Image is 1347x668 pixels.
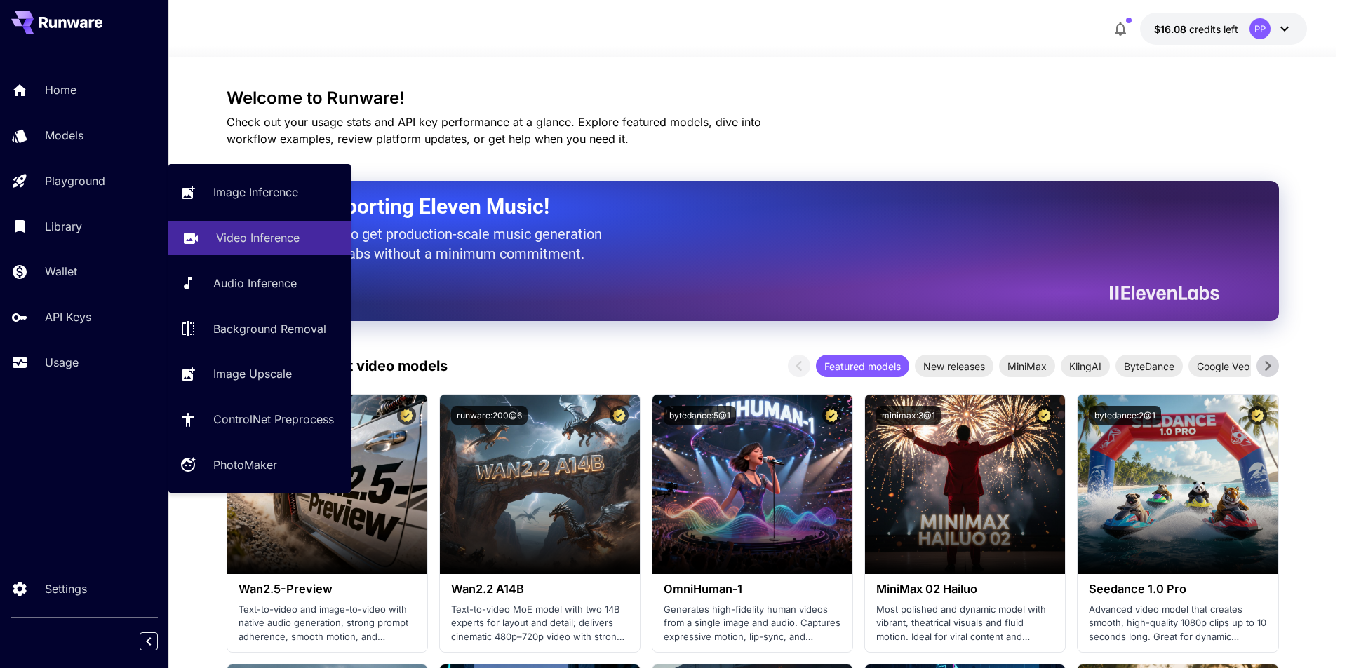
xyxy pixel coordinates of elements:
button: $16.0845 [1140,13,1307,45]
img: alt [440,395,640,574]
button: minimax:3@1 [876,406,941,425]
p: Image Upscale [213,365,292,382]
p: Usage [45,354,79,371]
span: Google Veo [1188,359,1258,374]
a: Background Removal [168,311,351,346]
div: Collapse sidebar [150,629,168,654]
div: PP [1249,18,1271,39]
button: Certified Model – Vetted for best performance and includes a commercial license. [397,406,416,425]
p: The only way to get production-scale music generation from Eleven Labs without a minimum commitment. [262,224,612,264]
p: Library [45,218,82,235]
span: New releases [915,359,993,374]
p: Advanced video model that creates smooth, high-quality 1080p clips up to 10 seconds long. Great f... [1089,603,1266,644]
div: $16.0845 [1154,22,1238,36]
button: Certified Model – Vetted for best performance and includes a commercial license. [1035,406,1054,425]
p: Home [45,81,76,98]
p: Models [45,127,83,144]
h3: Welcome to Runware! [227,88,1279,108]
p: Generates high-fidelity human videos from a single image and audio. Captures expressive motion, l... [664,603,841,644]
p: PhotoMaker [213,456,277,473]
img: alt [1078,395,1278,574]
img: alt [865,395,1065,574]
h3: OmniHuman‑1 [664,582,841,596]
a: ControlNet Preprocess [168,402,351,437]
span: MiniMax [999,359,1055,374]
button: Certified Model – Vetted for best performance and includes a commercial license. [822,406,841,425]
button: Certified Model – Vetted for best performance and includes a commercial license. [610,406,629,425]
p: Playground [45,172,105,189]
h3: Wan2.5-Preview [239,582,416,596]
button: Collapse sidebar [140,632,158,650]
p: Wallet [45,263,77,280]
p: Audio Inference [213,275,297,292]
p: Image Inference [213,184,298,200]
button: runware:200@6 [451,406,528,425]
button: Certified Model – Vetted for best performance and includes a commercial license. [1248,406,1267,425]
h2: Now Supporting Eleven Music! [262,193,1209,220]
p: Most polished and dynamic model with vibrant, theatrical visuals and fluid motion. Ideal for vira... [876,603,1054,644]
p: Background Removal [213,320,326,337]
p: Text-to-video MoE model with two 14B experts for layout and detail; delivers cinematic 480p–720p ... [451,603,629,644]
img: alt [652,395,852,574]
p: Text-to-video and image-to-video with native audio generation, strong prompt adherence, smooth mo... [239,603,416,644]
h3: MiniMax 02 Hailuo [876,582,1054,596]
h3: Wan2.2 A14B [451,582,629,596]
span: Check out your usage stats and API key performance at a glance. Explore featured models, dive int... [227,115,761,146]
button: bytedance:5@1 [664,406,736,425]
span: $16.08 [1154,23,1189,35]
a: Image Upscale [168,357,351,391]
a: Audio Inference [168,266,351,301]
span: Featured models [816,359,909,374]
p: Settings [45,580,87,597]
button: bytedance:2@1 [1089,406,1161,425]
a: Image Inference [168,175,351,210]
a: PhotoMaker [168,448,351,482]
span: credits left [1189,23,1238,35]
p: API Keys [45,308,91,325]
h3: Seedance 1.0 Pro [1089,582,1266,596]
p: ControlNet Preprocess [213,411,334,428]
p: Video Inference [216,229,300,246]
a: Video Inference [168,221,351,255]
span: ByteDance [1115,359,1183,374]
span: KlingAI [1061,359,1110,374]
